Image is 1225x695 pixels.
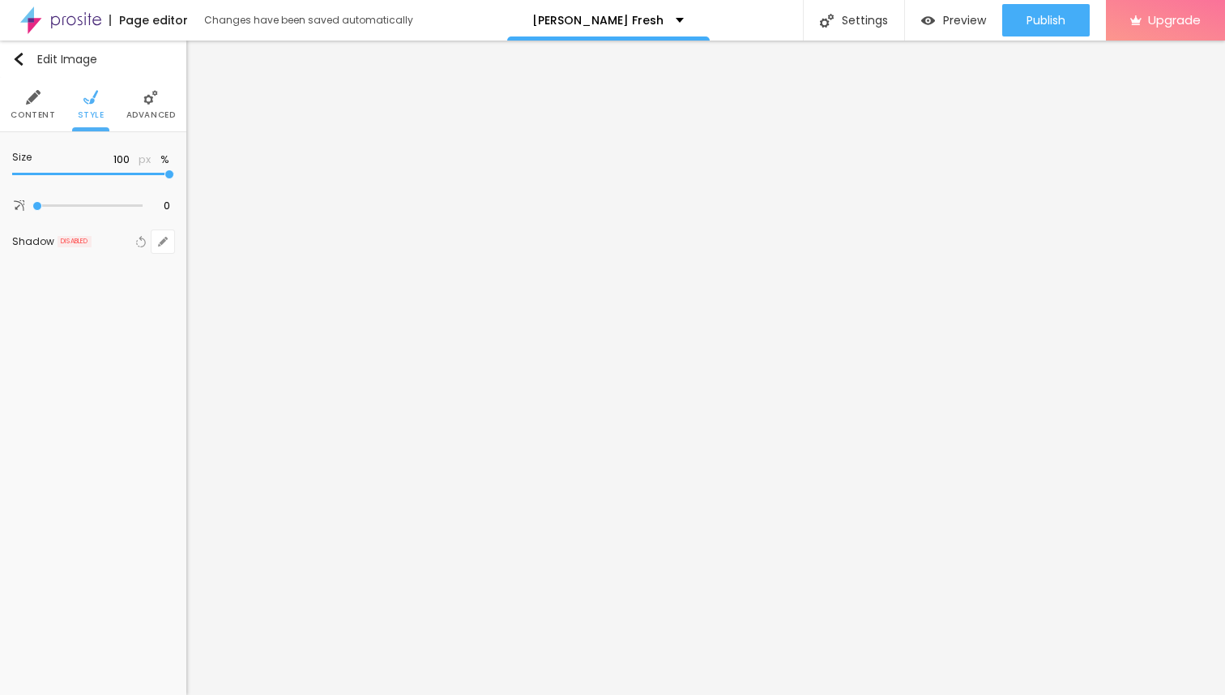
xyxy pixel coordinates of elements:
[26,90,41,105] img: Icone
[921,14,935,28] img: view-1.svg
[12,53,25,66] img: Icone
[905,4,1002,36] button: Preview
[1148,13,1201,27] span: Upgrade
[12,53,97,66] div: Edit Image
[126,111,176,119] span: Advanced
[820,14,834,28] img: Icone
[1002,4,1090,36] button: Publish
[532,15,664,26] p: [PERSON_NAME] Fresh
[1027,14,1065,27] span: Publish
[11,111,55,119] span: Content
[186,41,1225,695] iframe: Editor
[143,90,158,105] img: Icone
[12,152,104,162] div: Size
[14,200,24,211] img: Icone
[12,237,54,247] div: Shadow
[134,153,156,167] button: px
[156,153,174,167] button: %
[78,111,105,119] span: Style
[943,14,986,27] span: Preview
[204,15,413,25] div: Changes have been saved automatically
[58,236,92,247] span: DISABLED
[83,90,98,105] img: Icone
[109,15,188,26] div: Page editor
